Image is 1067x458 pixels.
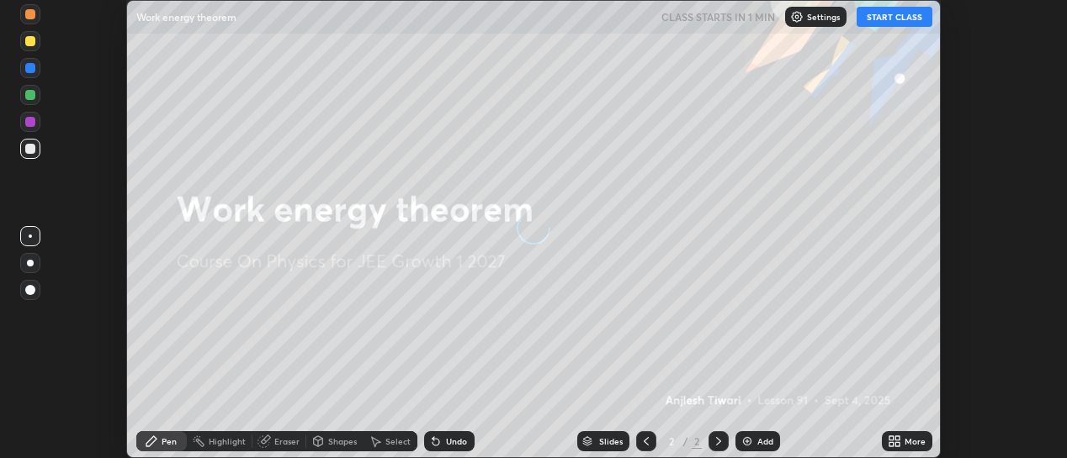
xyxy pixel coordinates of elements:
div: Highlight [209,437,246,445]
button: START CLASS [857,7,932,27]
p: Settings [807,13,840,21]
div: Undo [446,437,467,445]
h5: CLASS STARTS IN 1 MIN [661,9,775,24]
div: Pen [162,437,177,445]
div: Slides [599,437,623,445]
div: More [905,437,926,445]
p: Work energy theorem [136,10,236,24]
div: 2 [663,436,680,446]
div: 2 [692,434,702,449]
div: Shapes [328,437,357,445]
div: / [683,436,688,446]
img: class-settings-icons [790,10,804,24]
div: Select [385,437,411,445]
img: add-slide-button [741,434,754,448]
div: Add [757,437,773,445]
div: Eraser [274,437,300,445]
